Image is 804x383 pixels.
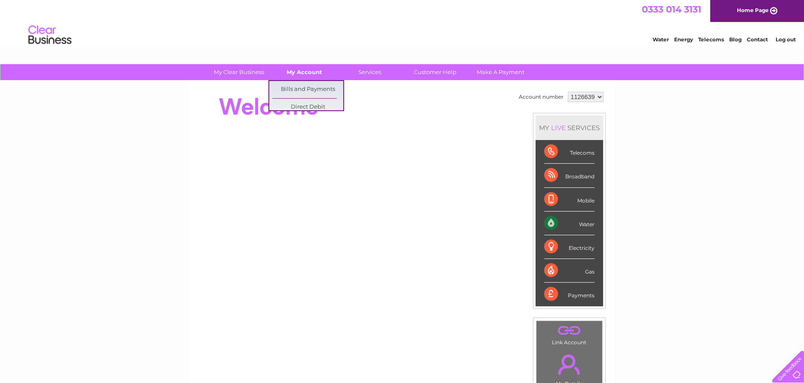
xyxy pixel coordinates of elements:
a: Blog [729,37,742,43]
a: My Account [269,64,340,80]
a: 0333 014 3131 [642,4,701,15]
td: Link Account [536,321,603,348]
div: MY SERVICES [536,115,603,140]
a: Customer Help [400,64,471,80]
div: Payments [544,283,595,306]
div: Mobile [544,188,595,212]
td: Account number [517,90,566,104]
div: Broadband [544,164,595,187]
div: Gas [544,259,595,283]
div: Electricity [544,235,595,259]
div: LIVE [549,124,567,132]
a: Direct Debit [272,99,343,116]
div: Water [544,212,595,235]
a: . [539,323,600,338]
a: My Clear Business [203,64,274,80]
a: Energy [674,37,693,43]
a: Make A Payment [465,64,536,80]
a: Contact [747,37,768,43]
a: Bills and Payments [272,81,343,98]
a: Log out [776,37,796,43]
a: Services [334,64,405,80]
div: Telecoms [544,140,595,164]
a: Water [653,37,669,43]
a: Telecoms [698,37,724,43]
a: . [539,349,600,380]
img: logo.png [28,22,72,49]
div: Clear Business is a trading name of Verastar Limited (registered in [GEOGRAPHIC_DATA] No. 3667643... [199,5,606,42]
